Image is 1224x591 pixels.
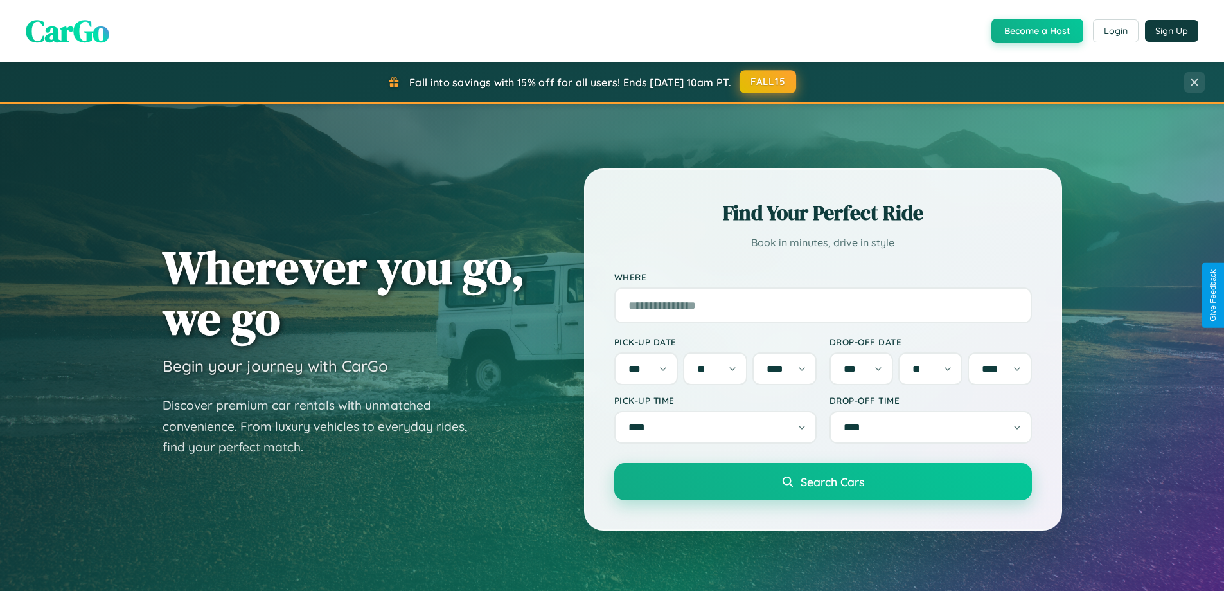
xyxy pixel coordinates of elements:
h2: Find Your Perfect Ride [614,199,1032,227]
label: Where [614,271,1032,282]
button: Search Cars [614,463,1032,500]
label: Pick-up Time [614,395,817,406]
p: Discover premium car rentals with unmatched convenience. From luxury vehicles to everyday rides, ... [163,395,484,458]
button: Become a Host [991,19,1083,43]
button: Sign Up [1145,20,1198,42]
button: FALL15 [740,70,796,93]
span: Search Cars [801,475,864,489]
label: Drop-off Date [829,336,1032,347]
button: Login [1093,19,1139,42]
label: Pick-up Date [614,336,817,347]
p: Book in minutes, drive in style [614,233,1032,252]
div: Give Feedback [1209,269,1218,322]
label: Drop-off Time [829,395,1032,406]
span: CarGo [26,10,109,52]
span: Fall into savings with 15% off for all users! Ends [DATE] 10am PT. [409,76,731,89]
h1: Wherever you go, we go [163,242,525,343]
h3: Begin your journey with CarGo [163,356,388,376]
